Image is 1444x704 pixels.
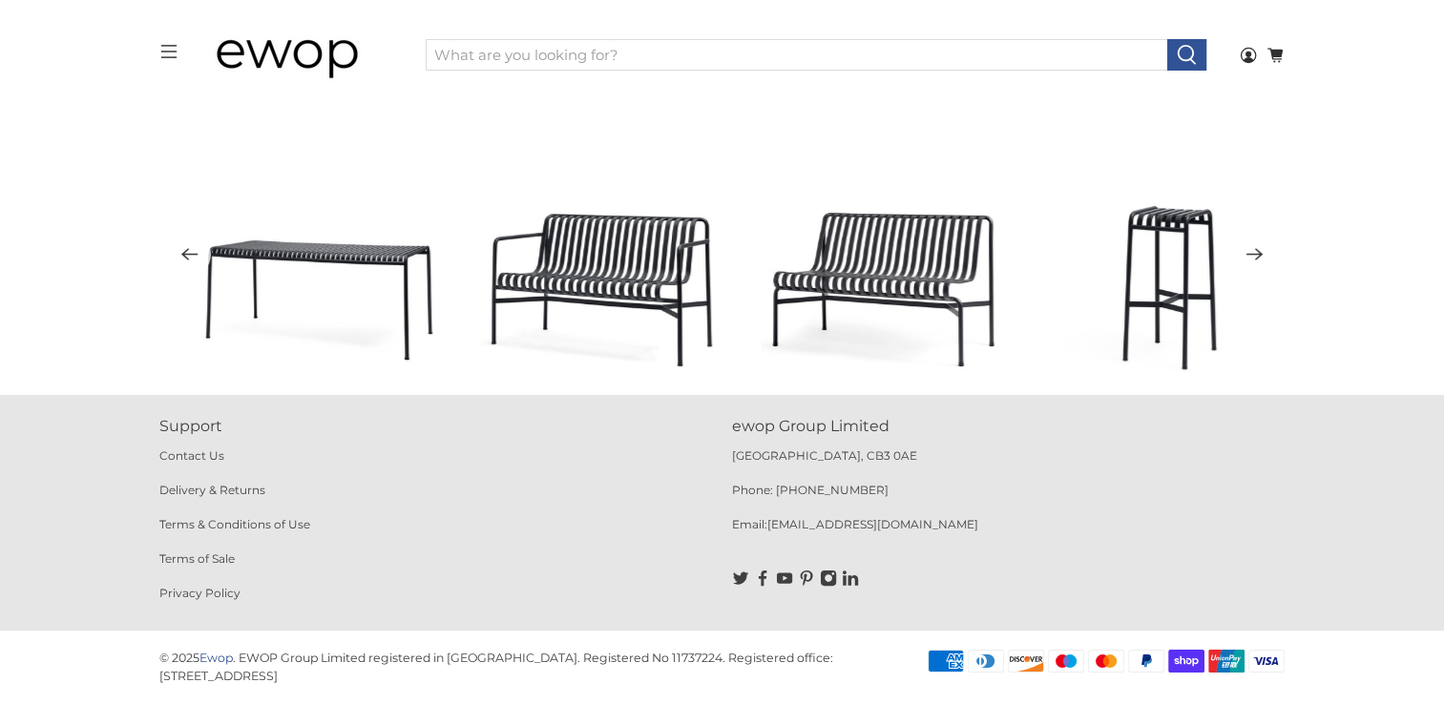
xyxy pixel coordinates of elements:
a: Privacy Policy [159,586,241,600]
button: Previous [169,234,211,276]
a: Terms & Conditions of Use [159,517,310,531]
a: Ewop [199,651,233,665]
p: Email: [732,516,1286,550]
a: Delivery & Returns [159,483,265,497]
p: Support [159,415,713,438]
a: Terms of Sale [159,551,235,566]
p: [GEOGRAPHIC_DATA], CB3 0AE [732,447,1286,482]
p: EWOP Group Limited registered in [GEOGRAPHIC_DATA]. Registered No 11737224. Registered office: [S... [159,651,833,683]
a: Contact Us [159,448,224,463]
button: Next [1234,234,1276,276]
p: Phone: [PHONE_NUMBER] [732,482,1286,516]
input: What are you looking for? [426,39,1168,72]
a: [EMAIL_ADDRESS][DOMAIN_NAME] [767,517,978,531]
p: © 2025 . [159,651,236,665]
p: ewop Group Limited [732,415,1286,438]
